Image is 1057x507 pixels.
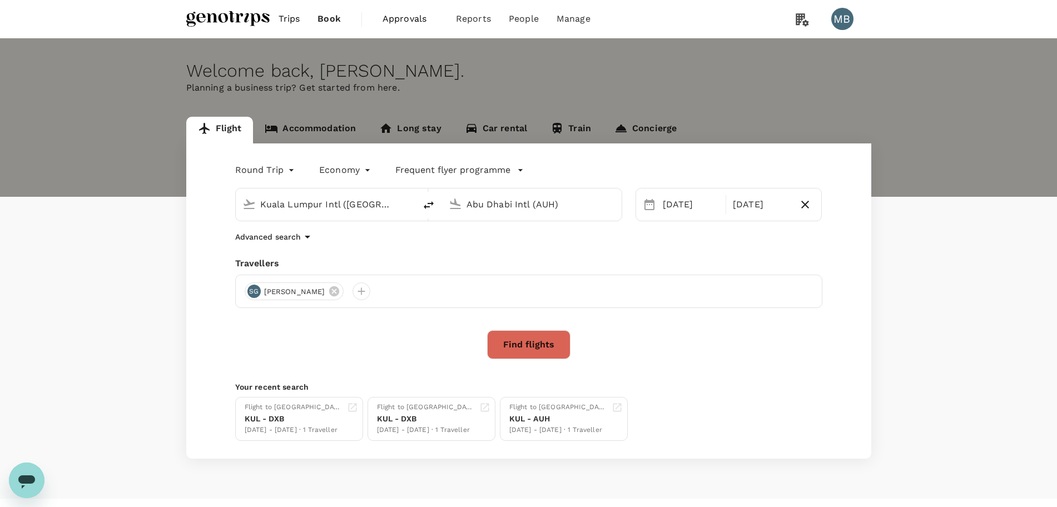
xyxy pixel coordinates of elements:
[509,12,539,26] span: People
[395,163,510,177] p: Frequent flyer programme
[279,12,300,26] span: Trips
[509,425,607,436] div: [DATE] - [DATE] · 1 Traveller
[245,402,343,413] div: Flight to [GEOGRAPHIC_DATA]
[377,413,475,425] div: KUL - DXB
[557,12,590,26] span: Manage
[509,402,607,413] div: Flight to [GEOGRAPHIC_DATA]
[509,413,607,425] div: KUL - AUH
[235,381,822,392] p: Your recent search
[377,425,475,436] div: [DATE] - [DATE] · 1 Traveller
[260,196,392,213] input: Depart from
[186,81,871,95] p: Planning a business trip? Get started from here.
[235,231,301,242] p: Advanced search
[235,161,297,179] div: Round Trip
[487,330,570,359] button: Find flights
[186,117,254,143] a: Flight
[728,193,793,216] div: [DATE]
[368,117,453,143] a: Long stay
[377,402,475,413] div: Flight to [GEOGRAPHIC_DATA]
[9,463,44,498] iframe: Button to launch messaging window
[614,203,616,205] button: Open
[456,12,491,26] span: Reports
[453,117,539,143] a: Car rental
[383,12,438,26] span: Approvals
[247,285,261,298] div: SG
[539,117,603,143] a: Train
[317,12,341,26] span: Book
[186,7,270,31] img: Genotrips - ALL
[245,413,343,425] div: KUL - DXB
[831,8,853,30] div: MB
[235,257,822,270] div: Travellers
[408,203,410,205] button: Open
[658,193,723,216] div: [DATE]
[415,192,442,218] button: delete
[235,230,314,243] button: Advanced search
[186,61,871,81] div: Welcome back , [PERSON_NAME] .
[253,117,368,143] a: Accommodation
[467,196,598,213] input: Going to
[245,282,344,300] div: SG[PERSON_NAME]
[395,163,524,177] button: Frequent flyer programme
[245,425,343,436] div: [DATE] - [DATE] · 1 Traveller
[603,117,688,143] a: Concierge
[319,161,373,179] div: Economy
[257,286,332,297] span: [PERSON_NAME]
